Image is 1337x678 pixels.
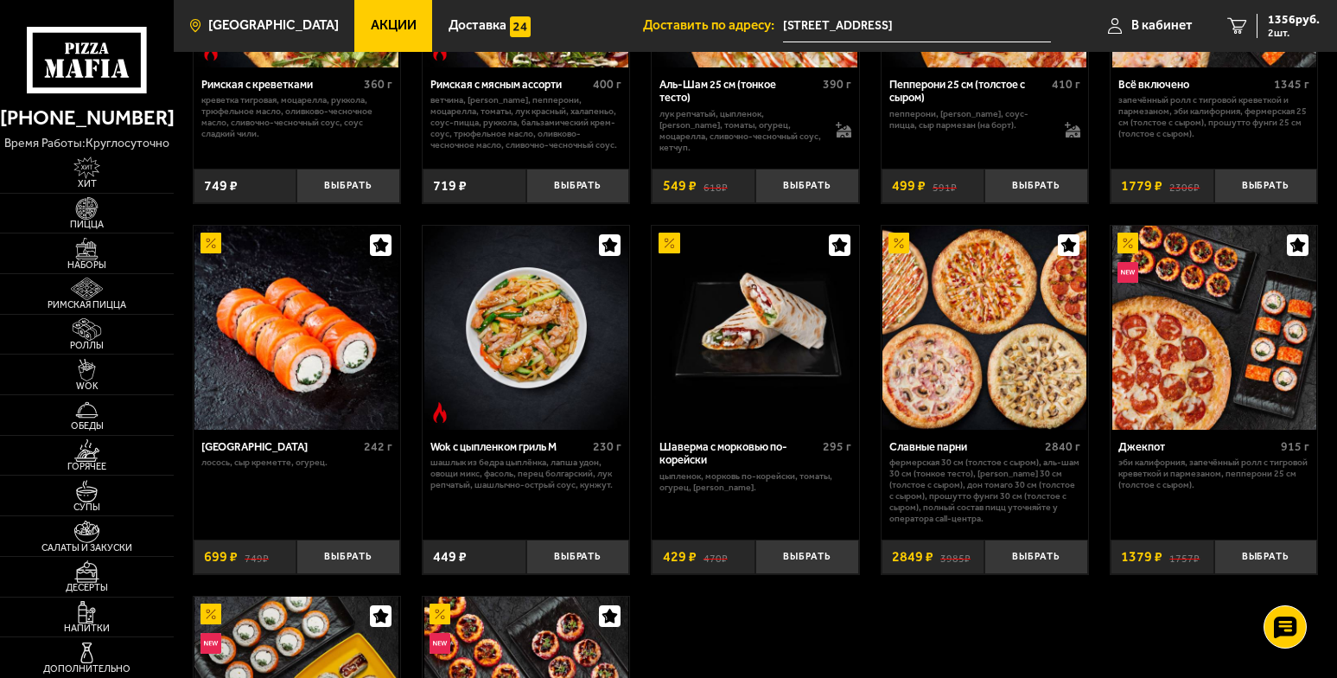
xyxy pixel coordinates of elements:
div: Аль-Шам 25 см (тонкое тесто) [659,78,818,105]
img: Акционный [201,233,221,253]
p: пепперони, [PERSON_NAME], соус-пицца, сыр пармезан (на борт). [889,109,1051,131]
span: 499 ₽ [892,179,926,193]
button: Выбрать [526,540,630,573]
p: Фермерская 30 см (толстое с сыром), Аль-Шам 30 см (тонкое тесто), [PERSON_NAME] 30 см (толстое с ... [889,457,1080,524]
span: 1379 ₽ [1121,550,1162,564]
button: Выбрать [1214,540,1318,573]
div: Римская с креветками [201,78,360,91]
s: 470 ₽ [704,550,728,564]
img: Джекпот [1112,226,1316,430]
span: 749 ₽ [204,179,238,193]
span: 410 г [1052,77,1080,92]
span: 449 ₽ [433,550,467,564]
img: Новинка [1117,262,1138,283]
button: Выбрать [984,540,1088,573]
button: Выбрать [296,540,400,573]
span: 390 г [823,77,851,92]
a: АкционныйФиладельфия [194,226,400,430]
div: [GEOGRAPHIC_DATA] [201,440,360,453]
span: 719 ₽ [433,179,467,193]
img: Wok с цыпленком гриль M [424,226,628,430]
s: 1757 ₽ [1169,550,1200,564]
span: 360 г [364,77,392,92]
p: креветка тигровая, моцарелла, руккола, трюфельное масло, оливково-чесночное масло, сливочно-чесно... [201,95,392,140]
div: Всё включено [1118,78,1270,91]
span: Доставить по адресу: [643,19,783,32]
p: Эби Калифорния, Запечённый ролл с тигровой креветкой и пармезаном, Пепперони 25 см (толстое с сыр... [1118,457,1309,491]
img: Акционный [659,233,679,253]
span: [GEOGRAPHIC_DATA] [208,19,339,32]
div: Джекпот [1118,440,1277,453]
span: 242 г [364,439,392,454]
s: 3985 ₽ [940,550,971,564]
input: Ваш адрес доставки [783,10,1050,42]
img: Славные парни [882,226,1086,430]
a: АкционныйСлавные парни [882,226,1088,430]
div: Шаверма с морковью по-корейски [659,440,818,467]
a: Острое блюдоWok с цыпленком гриль M [423,226,629,430]
span: 915 г [1281,439,1309,454]
img: Филадельфия [194,226,398,430]
p: лук репчатый, цыпленок, [PERSON_NAME], томаты, огурец, моцарелла, сливочно-чесночный соус, кетчуп. [659,109,821,154]
p: Запечённый ролл с тигровой креветкой и пармезаном, Эби Калифорния, Фермерская 25 см (толстое с сы... [1118,95,1309,140]
img: Акционный [1117,233,1138,253]
p: лосось, Сыр креметте, огурец. [201,457,392,469]
span: 549 ₽ [663,179,697,193]
div: Славные парни [889,440,1041,453]
div: Пепперони 25 см (толстое с сыром) [889,78,1047,105]
span: В кабинет [1131,19,1193,32]
p: шашлык из бедра цыплёнка, лапша удон, овощи микс, фасоль, перец болгарский, лук репчатый, шашлычн... [430,457,621,491]
img: Новинка [430,633,450,654]
div: Римская с мясным ассорти [430,78,589,91]
span: 400 г [593,77,621,92]
p: ветчина, [PERSON_NAME], пепперони, моцарелла, томаты, лук красный, халапеньо, соус-пицца, руккола... [430,95,621,150]
span: 1356 руб. [1268,14,1320,26]
img: Акционный [430,604,450,624]
s: 749 ₽ [245,550,269,564]
span: 1345 г [1274,77,1309,92]
button: Выбрать [755,169,859,202]
button: Выбрать [1214,169,1318,202]
img: Акционный [201,604,221,624]
button: Выбрать [296,169,400,202]
img: 15daf4d41897b9f0e9f617042186c801.svg [510,16,531,37]
span: Акции [371,19,417,32]
img: Акционный [888,233,909,253]
a: АкционныйШаверма с морковью по-корейски [652,226,858,430]
span: 295 г [823,439,851,454]
span: 2849 ₽ [892,550,933,564]
s: 591 ₽ [933,179,957,193]
div: Wok с цыпленком гриль M [430,440,589,453]
a: АкционныйНовинкаДжекпот [1111,226,1317,430]
span: Доставка [449,19,506,32]
button: Выбрать [526,169,630,202]
span: 2840 г [1045,439,1080,454]
p: цыпленок, морковь по-корейски, томаты, огурец, [PERSON_NAME]. [659,471,850,494]
img: Шаверма с морковью по-корейски [653,226,857,430]
span: 699 ₽ [204,550,238,564]
span: 1779 ₽ [1121,179,1162,193]
s: 618 ₽ [704,179,728,193]
span: Россия, Санкт-Петербург, Малая Карпатская улица, 13 [783,10,1050,42]
span: 230 г [593,439,621,454]
img: Новинка [201,633,221,654]
button: Выбрать [755,540,859,573]
s: 2306 ₽ [1169,179,1200,193]
img: Острое блюдо [430,402,450,423]
span: 2 шт. [1268,28,1320,38]
button: Выбрать [984,169,1088,202]
span: 429 ₽ [663,550,697,564]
